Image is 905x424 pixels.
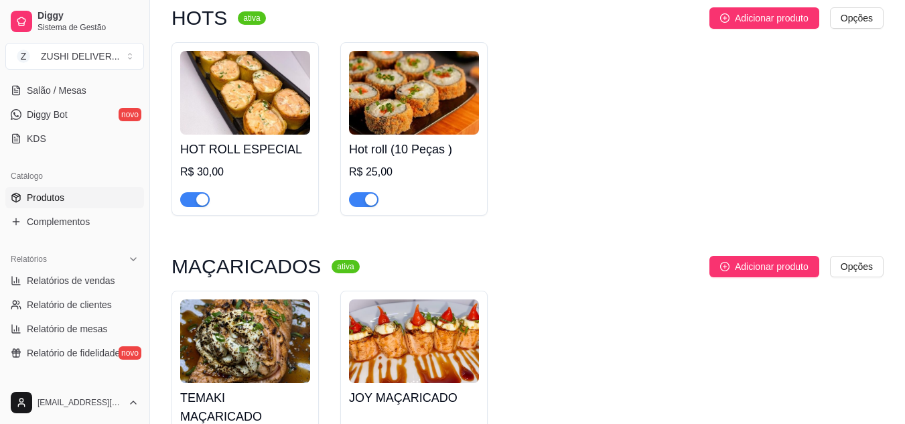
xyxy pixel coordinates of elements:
[349,140,479,159] h4: Hot roll (10 Peças )
[349,51,479,135] img: product-image
[180,51,310,135] img: product-image
[5,128,144,149] a: KDS
[27,274,115,287] span: Relatórios de vendas
[735,259,809,274] span: Adicionar produto
[5,43,144,70] button: Select a team
[5,342,144,364] a: Relatório de fidelidadenovo
[17,50,30,63] span: Z
[5,80,144,101] a: Salão / Mesas
[332,260,359,273] sup: ativa
[349,388,479,407] h4: JOY MAÇARICADO
[709,256,819,277] button: Adicionar produto
[27,191,64,204] span: Produtos
[720,262,729,271] span: plus-circle
[38,10,139,22] span: Diggy
[5,165,144,187] div: Catálogo
[180,299,310,383] img: product-image
[11,254,47,265] span: Relatórios
[27,215,90,228] span: Complementos
[5,270,144,291] a: Relatórios de vendas
[27,298,112,311] span: Relatório de clientes
[5,211,144,232] a: Complementos
[27,322,108,336] span: Relatório de mesas
[349,299,479,383] img: product-image
[171,10,227,26] h3: HOTS
[5,187,144,208] a: Produtos
[180,164,310,180] div: R$ 30,00
[27,108,68,121] span: Diggy Bot
[349,164,479,180] div: R$ 25,00
[841,11,873,25] span: Opções
[709,7,819,29] button: Adicionar produto
[38,22,139,33] span: Sistema de Gestão
[830,7,884,29] button: Opções
[735,11,809,25] span: Adicionar produto
[5,5,144,38] a: DiggySistema de Gestão
[5,294,144,315] a: Relatório de clientes
[27,84,86,97] span: Salão / Mesas
[5,380,144,401] div: Gerenciar
[841,259,873,274] span: Opções
[238,11,265,25] sup: ativa
[5,104,144,125] a: Diggy Botnovo
[180,140,310,159] h4: HOT ROLL ESPECIAL
[27,346,120,360] span: Relatório de fidelidade
[5,386,144,419] button: [EMAIL_ADDRESS][DOMAIN_NAME]
[38,397,123,408] span: [EMAIL_ADDRESS][DOMAIN_NAME]
[41,50,119,63] div: ZUSHI DELIVER ...
[171,259,321,275] h3: MAÇARICADOS
[27,132,46,145] span: KDS
[720,13,729,23] span: plus-circle
[830,256,884,277] button: Opções
[5,318,144,340] a: Relatório de mesas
